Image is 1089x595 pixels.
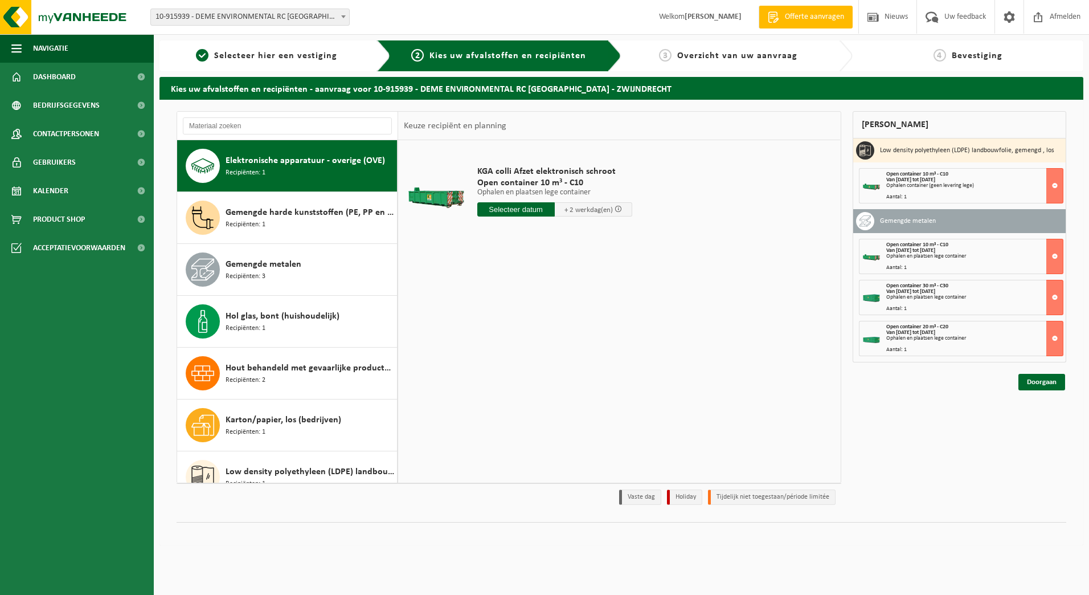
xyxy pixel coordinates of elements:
[952,51,1002,60] span: Bevestiging
[886,177,935,183] strong: Van [DATE] tot [DATE]
[477,189,632,197] p: Ophalen en plaatsen lege container
[177,192,398,244] button: Gemengde harde kunststoffen (PE, PP en PVC), recycleerbaar (industrieel) Recipiënten: 1
[782,11,847,23] span: Offerte aanvragen
[564,206,613,214] span: + 2 werkdag(en)
[759,6,853,28] a: Offerte aanvragen
[886,329,935,336] strong: Van [DATE] tot [DATE]
[33,120,99,148] span: Contactpersonen
[150,9,350,26] span: 10-915939 - DEME ENVIRONMENTAL RC ANTWERPEN - ZWIJNDRECHT
[886,254,1063,259] div: Ophalen en plaatsen lege container
[886,265,1063,271] div: Aantal: 1
[226,271,265,282] span: Recipiënten: 3
[226,206,394,219] span: Gemengde harde kunststoffen (PE, PP en PVC), recycleerbaar (industrieel)
[880,141,1054,160] h3: Low density polyethyleen (LDPE) landbouwfolie, gemengd , los
[226,413,341,427] span: Karton/papier, los (bedrijven)
[429,51,586,60] span: Kies uw afvalstoffen en recipiënten
[411,49,424,62] span: 2
[886,247,935,254] strong: Van [DATE] tot [DATE]
[165,49,368,63] a: 1Selecteer hier een vestiging
[708,490,836,505] li: Tijdelijk niet toegestaan/période limitée
[226,258,301,271] span: Gemengde metalen
[886,347,1063,353] div: Aantal: 1
[177,296,398,348] button: Hol glas, bont (huishoudelijk) Recipiënten: 1
[886,183,1063,189] div: Ophalen container (geen levering lege)
[886,242,948,248] span: Open container 10 m³ - C10
[886,306,1063,312] div: Aantal: 1
[226,168,265,178] span: Recipiënten: 1
[33,34,68,63] span: Navigatie
[477,202,555,217] input: Selecteer datum
[886,336,1063,341] div: Ophalen en plaatsen lege container
[226,465,394,479] span: Low density polyethyleen (LDPE) landbouwfolie, gemengd , los
[667,490,702,505] li: Holiday
[677,51,797,60] span: Overzicht van uw aanvraag
[33,234,125,262] span: Acceptatievoorwaarden
[886,324,948,330] span: Open container 20 m³ - C20
[226,361,394,375] span: Hout behandeld met gevaarlijke producten (C), treinbilzen
[196,49,208,62] span: 1
[177,400,398,451] button: Karton/papier, los (bedrijven) Recipiënten: 1
[659,49,672,62] span: 3
[177,348,398,400] button: Hout behandeld met gevaarlijke producten (C), treinbilzen Recipiënten: 2
[477,177,632,189] span: Open container 10 m³ - C10
[685,13,742,21] strong: [PERSON_NAME]
[159,77,1083,99] h2: Kies uw afvalstoffen en recipiënten - aanvraag voor 10-915939 - DEME ENVIRONMENTAL RC [GEOGRAPHIC...
[853,111,1067,138] div: [PERSON_NAME]
[226,479,265,490] span: Recipiënten: 1
[226,154,385,168] span: Elektronische apparatuur - overige (OVE)
[398,112,512,140] div: Keuze recipiënt en planning
[33,177,68,205] span: Kalender
[934,49,946,62] span: 4
[214,51,337,60] span: Selecteer hier een vestiging
[33,63,76,91] span: Dashboard
[33,205,85,234] span: Product Shop
[177,451,398,503] button: Low density polyethyleen (LDPE) landbouwfolie, gemengd , los Recipiënten: 1
[226,323,265,334] span: Recipiënten: 1
[886,171,948,177] span: Open container 10 m³ - C10
[477,166,632,177] span: KGA colli Afzet elektronisch schroot
[33,91,100,120] span: Bedrijfsgegevens
[886,194,1063,200] div: Aantal: 1
[886,283,948,289] span: Open container 30 m³ - C30
[226,427,265,438] span: Recipiënten: 1
[619,490,661,505] li: Vaste dag
[886,288,935,295] strong: Van [DATE] tot [DATE]
[177,244,398,296] button: Gemengde metalen Recipiënten: 3
[1018,374,1065,390] a: Doorgaan
[886,295,1063,300] div: Ophalen en plaatsen lege container
[183,117,392,135] input: Materiaal zoeken
[226,309,339,323] span: Hol glas, bont (huishoudelijk)
[226,375,265,386] span: Recipiënten: 2
[33,148,76,177] span: Gebruikers
[151,9,349,25] span: 10-915939 - DEME ENVIRONMENTAL RC ANTWERPEN - ZWIJNDRECHT
[226,219,265,230] span: Recipiënten: 1
[177,140,398,192] button: Elektronische apparatuur - overige (OVE) Recipiënten: 1
[880,212,936,230] h3: Gemengde metalen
